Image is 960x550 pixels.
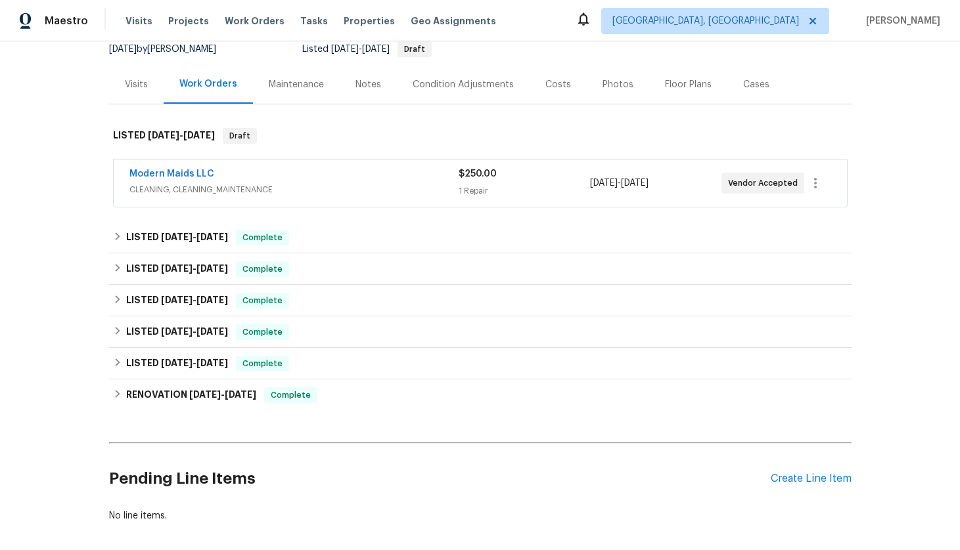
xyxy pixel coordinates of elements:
[196,264,228,273] span: [DATE]
[728,177,803,190] span: Vendor Accepted
[265,389,316,402] span: Complete
[126,324,228,340] h6: LISTED
[331,45,390,54] span: -
[161,327,228,336] span: -
[126,14,152,28] span: Visits
[126,356,228,371] h6: LISTED
[399,45,430,53] span: Draft
[269,78,324,91] div: Maintenance
[126,261,228,277] h6: LISTED
[665,78,712,91] div: Floor Plans
[148,131,179,140] span: [DATE]
[237,326,288,339] span: Complete
[225,14,285,28] span: Work Orders
[612,14,799,28] span: [GEOGRAPHIC_DATA], [GEOGRAPHIC_DATA]
[196,232,228,242] span: [DATE]
[161,264,193,273] span: [DATE]
[189,390,256,399] span: -
[161,358,228,368] span: -
[459,169,497,179] span: $250.00
[237,263,288,276] span: Complete
[344,14,395,28] span: Properties
[109,41,232,57] div: by [PERSON_NAME]
[362,45,390,54] span: [DATE]
[237,294,288,307] span: Complete
[590,179,618,188] span: [DATE]
[196,358,228,368] span: [DATE]
[224,129,256,142] span: Draft
[196,327,228,336] span: [DATE]
[743,78,769,91] div: Cases
[109,379,852,411] div: RENOVATION [DATE]-[DATE]Complete
[161,327,193,336] span: [DATE]
[161,232,228,242] span: -
[161,264,228,273] span: -
[411,14,496,28] span: Geo Assignments
[413,78,514,91] div: Condition Adjustments
[237,231,288,244] span: Complete
[590,177,649,190] span: -
[196,295,228,305] span: [DATE]
[302,45,432,54] span: Listed
[237,357,288,370] span: Complete
[125,78,148,91] div: Visits
[300,16,328,26] span: Tasks
[771,473,852,485] div: Create Line Item
[109,285,852,316] div: LISTED [DATE]-[DATE]Complete
[179,77,237,91] div: Work Orders
[126,293,228,308] h6: LISTED
[161,232,193,242] span: [DATE]
[109,115,852,157] div: LISTED [DATE]-[DATE]Draft
[126,230,228,245] h6: LISTED
[183,131,215,140] span: [DATE]
[109,509,852,522] div: No line items.
[603,78,633,91] div: Photos
[225,390,256,399] span: [DATE]
[161,295,228,305] span: -
[331,45,359,54] span: [DATE]
[459,184,590,198] div: 1 Repair
[621,179,649,188] span: [DATE]
[109,348,852,379] div: LISTED [DATE]-[DATE]Complete
[161,358,193,368] span: [DATE]
[109,222,852,253] div: LISTED [DATE]-[DATE]Complete
[109,253,852,285] div: LISTED [DATE]-[DATE]Complete
[861,14,940,28] span: [PERSON_NAME]
[126,387,256,403] h6: RENOVATION
[189,390,221,399] span: [DATE]
[148,131,215,140] span: -
[109,448,771,509] h2: Pending Line Items
[129,169,214,179] a: Modern Maids LLC
[113,128,215,144] h6: LISTED
[129,183,459,196] span: CLEANING, CLEANING_MAINTENANCE
[45,14,88,28] span: Maestro
[355,78,381,91] div: Notes
[168,14,209,28] span: Projects
[545,78,571,91] div: Costs
[109,316,852,348] div: LISTED [DATE]-[DATE]Complete
[109,45,137,54] span: [DATE]
[161,295,193,305] span: [DATE]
